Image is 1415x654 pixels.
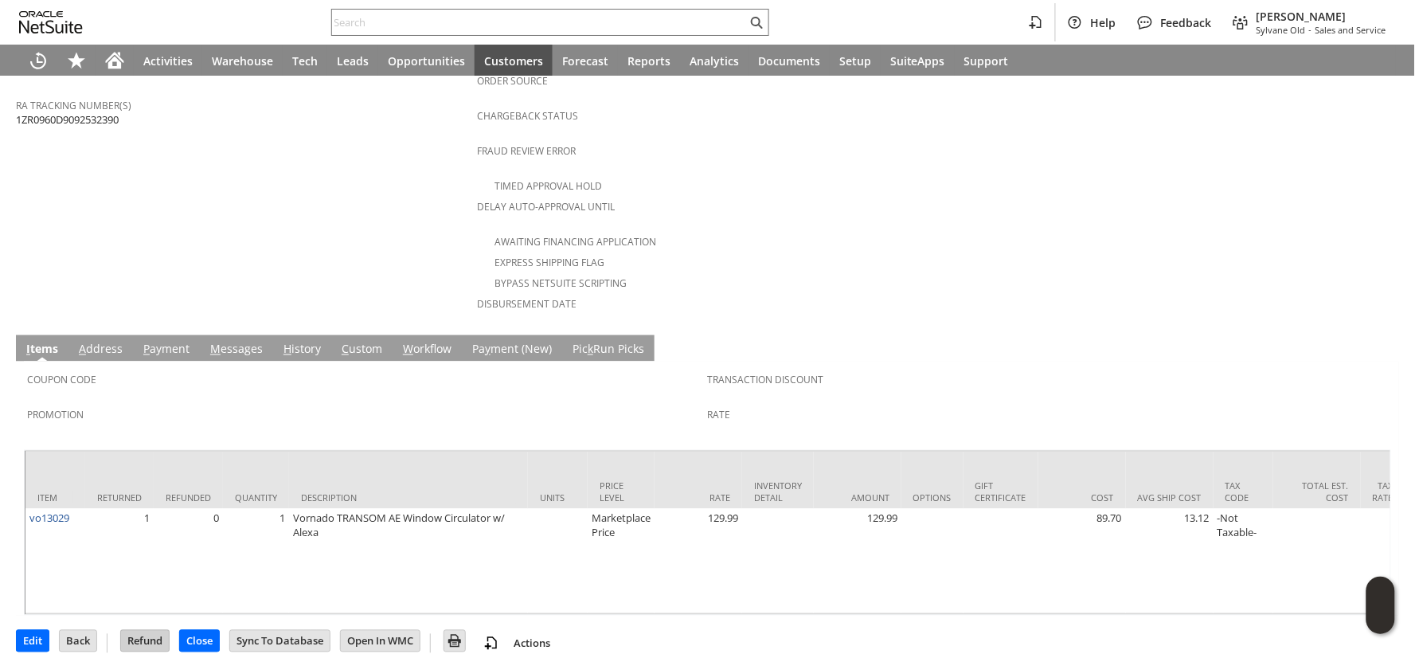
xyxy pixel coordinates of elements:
[332,13,747,32] input: Search
[955,45,1018,76] a: Support
[378,45,475,76] a: Opportunities
[283,342,291,357] span: H
[235,492,277,504] div: Quantity
[975,480,1026,504] div: Gift Certificate
[388,53,465,69] span: Opportunities
[814,509,901,614] td: 129.99
[588,342,593,357] span: k
[562,53,608,69] span: Forecast
[1161,15,1212,30] span: Feedback
[17,631,49,652] input: Edit
[881,45,955,76] a: SuiteApps
[166,492,211,504] div: Refunded
[279,342,325,359] a: History
[1370,339,1390,358] a: Unrolled view on
[154,509,223,614] td: 0
[143,342,150,357] span: P
[206,342,267,359] a: Messages
[708,409,731,422] a: Rate
[540,492,576,504] div: Units
[754,480,802,504] div: Inventory Detail
[37,492,73,504] div: Item
[1138,492,1202,504] div: Avg Ship Cost
[341,631,420,652] input: Open In WMC
[327,45,378,76] a: Leads
[337,53,369,69] span: Leads
[1091,15,1116,30] span: Help
[57,45,96,76] div: Shortcuts
[301,492,516,504] div: Description
[494,256,604,269] a: Express Shipping Flag
[826,492,889,504] div: Amount
[1225,480,1261,504] div: Tax Code
[445,632,464,651] img: Print
[29,51,48,70] svg: Recent Records
[403,342,413,357] span: W
[16,112,119,127] span: 1ZR0960D9092532390
[1366,577,1395,634] iframe: Click here to launch Oracle Guided Learning Help Panel
[839,53,871,69] span: Setup
[180,631,219,652] input: Close
[16,99,131,112] a: RA Tracking Number(s)
[1285,480,1349,504] div: Total Est. Cost
[1373,480,1394,504] div: Tax Rate
[477,297,577,311] a: Disbursement Date
[484,53,543,69] span: Customers
[121,631,169,652] input: Refund
[29,511,69,526] a: vo13029
[1257,24,1306,36] span: Sylvane Old
[964,53,1009,69] span: Support
[139,342,193,359] a: Payment
[342,342,349,357] span: C
[27,409,84,422] a: Promotion
[588,509,655,614] td: Marketplace Price
[1257,9,1386,24] span: [PERSON_NAME]
[475,45,553,76] a: Customers
[22,342,62,359] a: Items
[1126,509,1214,614] td: 13.12
[79,342,86,357] span: A
[477,200,615,213] a: Delay Auto-Approval Until
[1050,492,1114,504] div: Cost
[553,45,618,76] a: Forecast
[680,45,749,76] a: Analytics
[494,276,627,290] a: Bypass NetSuite Scripting
[105,51,124,70] svg: Home
[230,631,330,652] input: Sync To Database
[758,53,820,69] span: Documents
[477,144,576,158] a: Fraud Review Error
[600,480,643,504] div: Price Level
[143,53,193,69] span: Activities
[223,509,289,614] td: 1
[618,45,680,76] a: Reports
[85,509,154,614] td: 1
[444,631,465,652] input: Print
[1214,509,1273,614] td: -Not Taxable-
[747,13,766,32] svg: Search
[19,11,83,33] svg: logo
[97,492,142,504] div: Returned
[27,374,96,387] a: Coupon Code
[60,631,96,652] input: Back
[494,235,656,249] a: Awaiting Financing Application
[507,636,557,651] a: Actions
[283,45,327,76] a: Tech
[1366,606,1395,635] span: Oracle Guided Learning Widget. To move around, please hold and drag
[477,74,548,88] a: Order Source
[655,509,742,614] td: 129.99
[289,509,528,614] td: Vornado TRANSOM AE Window Circulator w/ Alexa
[19,45,57,76] a: Recent Records
[913,492,952,504] div: Options
[67,51,86,70] svg: Shortcuts
[75,342,127,359] a: Address
[494,179,602,193] a: Timed Approval Hold
[468,342,556,359] a: Payment (New)
[1309,24,1312,36] span: -
[96,45,134,76] a: Home
[338,342,386,359] a: Custom
[485,342,491,357] span: y
[1038,509,1126,614] td: 89.70
[749,45,830,76] a: Documents
[26,342,30,357] span: I
[210,342,221,357] span: M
